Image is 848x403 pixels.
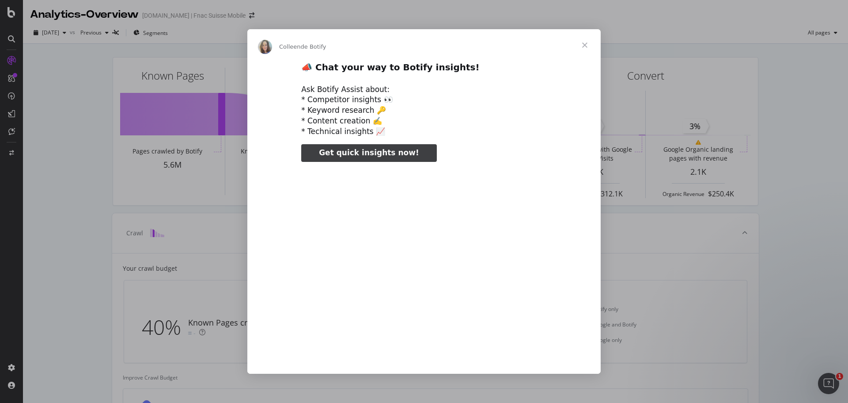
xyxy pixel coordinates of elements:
span: Fermer [569,29,601,61]
span: Colleen [279,43,301,50]
a: Get quick insights now! [301,144,436,162]
video: Regarder la vidéo [240,169,608,354]
h2: 📣 Chat your way to Botify insights! [301,61,547,78]
span: Get quick insights now! [319,148,419,157]
img: Profile image for Colleen [258,40,272,54]
div: Ask Botify Assist about: * Competitor insights 👀 * Keyword research 🔑 * Content creation ✍️ * Tec... [301,84,547,137]
span: de Botify [301,43,326,50]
